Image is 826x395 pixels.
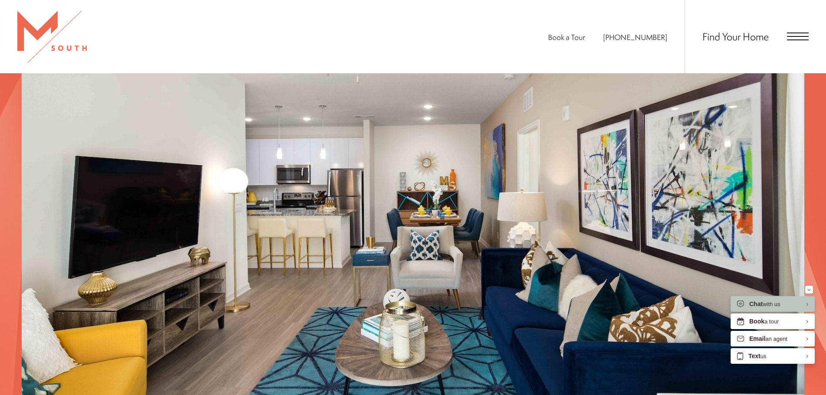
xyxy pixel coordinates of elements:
[548,32,585,42] a: Book a Tour
[603,32,667,42] a: Call Us at 813-570-8014
[17,11,87,63] img: MSouth
[603,32,667,42] span: [PHONE_NUMBER]
[702,29,769,43] a: Find Your Home
[787,33,809,40] button: Open Menu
